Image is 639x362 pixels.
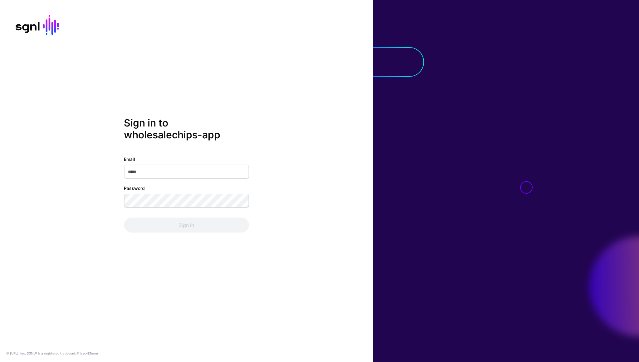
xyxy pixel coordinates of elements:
[124,185,145,191] label: Password
[77,351,88,355] a: Privacy
[6,351,99,356] div: © [URL], Inc. SGNL® is a registered trademark. &
[90,351,99,355] a: Terms
[124,156,135,162] label: Email
[124,117,249,141] h2: Sign in to wholesalechips-app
